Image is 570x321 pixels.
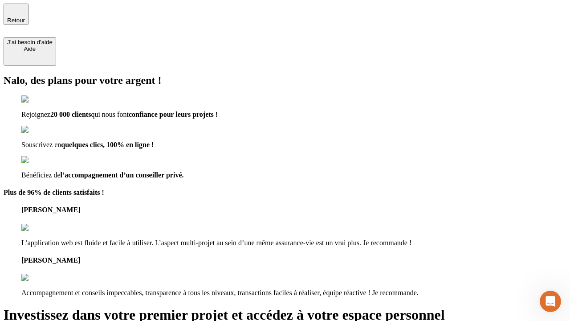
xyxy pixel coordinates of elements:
img: reviews stars [21,224,65,232]
span: Souscrivez en [21,141,61,148]
button: Retour [4,4,28,25]
div: Aide [7,45,53,52]
span: 20 000 clients [50,111,91,118]
h4: Plus de 96% de clients satisfaits ! [4,189,566,197]
img: checkmark [21,156,60,164]
h4: [PERSON_NAME] [21,256,566,264]
button: J’ai besoin d'aideAide [4,37,56,66]
span: Retour [7,17,25,24]
img: checkmark [21,126,60,134]
h2: Nalo, des plans pour votre argent ! [4,74,566,86]
img: checkmark [21,95,60,103]
span: confiance pour leurs projets ! [129,111,218,118]
h4: [PERSON_NAME] [21,206,566,214]
span: quelques clics, 100% en ligne ! [61,141,154,148]
p: Accompagnement et conseils impeccables, transparence à tous les niveaux, transactions faciles à r... [21,289,566,297]
p: L’application web est fluide et facile à utiliser. L’aspect multi-projet au sein d’une même assur... [21,239,566,247]
span: l’accompagnement d’un conseiller privé. [61,171,184,179]
span: Bénéficiez de [21,171,61,179]
img: reviews stars [21,274,65,282]
iframe: Intercom live chat [540,291,561,312]
span: qui nous font [91,111,128,118]
div: J’ai besoin d'aide [7,39,53,45]
span: Rejoignez [21,111,50,118]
